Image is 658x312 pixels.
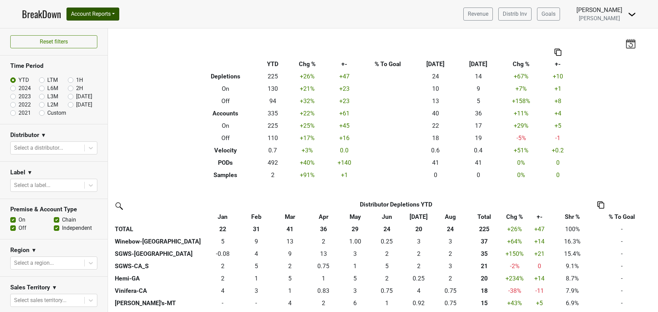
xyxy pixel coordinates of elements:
td: +43 % [502,297,527,309]
td: +10 [543,70,573,83]
th: +-: activate to sort column ascending [527,211,551,223]
div: 1 [373,299,401,308]
td: 41 [414,157,457,169]
div: 37 [468,237,500,246]
img: Copy to clipboard [555,49,561,56]
td: +16 [327,132,361,144]
div: 1 [242,274,270,283]
div: 1 [274,286,306,295]
label: Independent [62,224,92,232]
a: Revenue [463,8,493,21]
td: 0 [240,297,272,309]
td: 110 [258,132,287,144]
td: 2.415 [307,235,339,248]
td: 5 [339,272,371,285]
td: +1 [327,169,361,181]
div: 0.75 [436,299,465,308]
td: 2.334 [205,260,240,272]
h3: Time Period [10,62,97,70]
td: 1.25 [240,272,272,285]
td: 3.333 [240,285,272,297]
th: 41 [272,223,307,235]
td: 13 [414,95,457,107]
th: Velocity [193,144,258,157]
td: +45 [327,120,361,132]
div: 5 [242,262,270,271]
div: 0.92 [404,299,433,308]
td: 40 [414,107,457,120]
td: 0.4 [457,144,500,157]
div: +5 [529,299,550,308]
label: L6M [47,84,58,92]
td: 1.833 [272,260,307,272]
label: Chain [62,216,76,224]
label: 2022 [19,101,31,109]
td: 8.7% [551,272,594,285]
div: +21 [529,249,550,258]
div: 3 [436,237,465,246]
div: 0.75 [309,262,338,271]
h3: Distributor [10,132,39,139]
td: 492 [258,157,287,169]
div: 2 [309,299,338,308]
td: +140 [327,157,361,169]
label: Off [19,224,26,232]
th: YTD [258,58,287,70]
div: 18 [468,286,500,295]
th: TOTAL [113,223,205,235]
td: - [594,297,650,309]
td: 1.584 [403,260,435,272]
td: - [594,272,650,285]
th: Chg % [287,58,327,70]
td: 2.25 [371,272,403,285]
th: PODs [193,157,258,169]
th: Off [193,95,258,107]
div: 2 [274,262,306,271]
th: 29 [339,223,371,235]
div: 9 [274,249,306,258]
div: 0 [529,262,550,271]
div: 35 [468,249,500,258]
td: +47 [327,70,361,83]
div: 2 [373,249,401,258]
div: 0.25 [373,237,401,246]
td: 10 [414,83,457,95]
td: - [594,260,650,272]
td: 13.084 [272,235,307,248]
td: 225 [258,120,287,132]
div: 5 [373,262,401,271]
div: 3 [242,286,270,295]
div: 15 [468,299,500,308]
div: 1 [341,262,369,271]
td: 0.75 [371,285,403,297]
td: 7.9% [551,285,594,297]
td: - [594,235,650,248]
td: 0 [205,297,240,309]
th: Apr: activate to sort column ascending [307,211,339,223]
div: 21 [468,262,500,271]
div: 2 [436,274,465,283]
span: ▼ [27,169,33,177]
div: 3 [404,237,433,246]
div: +14 [529,237,550,246]
span: ▼ [41,131,46,139]
th: % To Goal [361,58,414,70]
td: 3.833 [403,285,435,297]
th: Samples [193,169,258,181]
td: -1 [543,132,573,144]
td: 0 [414,169,457,181]
th: 19.500 [466,272,502,285]
img: last_updated_date [625,39,636,48]
div: 0.83 [309,286,338,295]
th: 225 [466,223,502,235]
td: 2.25 [307,297,339,309]
td: 1.333 [272,285,307,297]
td: 3 [339,285,371,297]
th: 31 [240,223,272,235]
td: 0 % [500,157,543,169]
button: Account Reports [66,8,119,21]
th: Jan: activate to sort column ascending [205,211,240,223]
td: +40 % [287,157,327,169]
td: 5.167 [272,272,307,285]
td: +26 % [287,70,327,83]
